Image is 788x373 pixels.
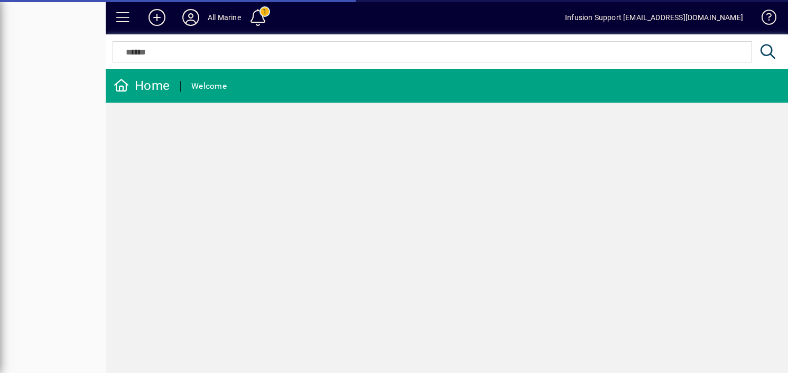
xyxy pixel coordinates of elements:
a: Knowledge Base [754,2,775,37]
div: Home [114,77,170,94]
button: Profile [174,8,208,27]
button: Add [140,8,174,27]
div: All Marine [208,9,241,26]
div: Infusion Support [EMAIL_ADDRESS][DOMAIN_NAME] [565,9,743,26]
div: Welcome [191,78,227,95]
